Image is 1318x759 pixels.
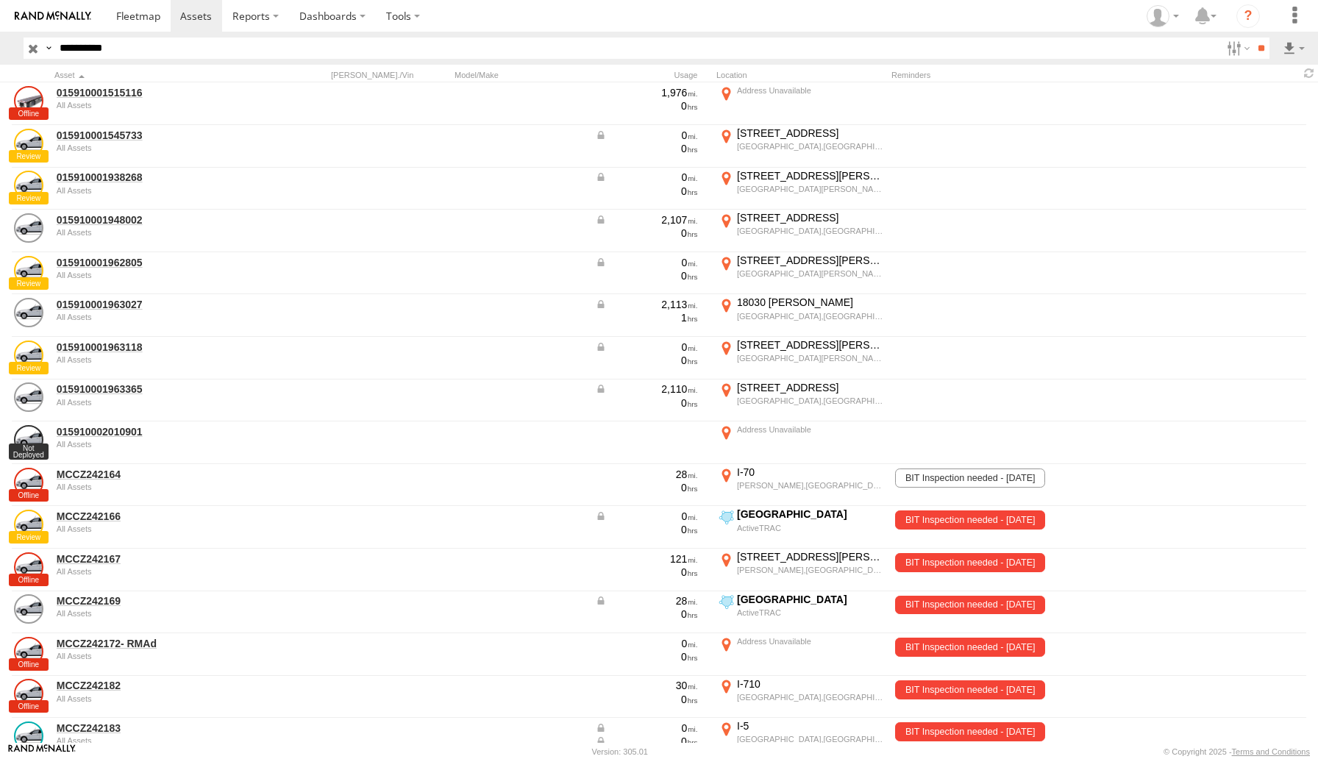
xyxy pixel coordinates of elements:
[57,652,258,660] div: undefined
[595,721,698,735] div: Data from Vehicle CANbus
[737,126,883,140] div: [STREET_ADDRESS]
[14,425,43,455] a: View Asset Details
[14,171,43,200] a: View Asset Details
[895,510,1045,530] span: BIT Inspection needed - 04/28/2025
[57,609,258,618] div: undefined
[57,129,258,142] a: 015910001545733
[716,338,886,378] label: Click to View Current Location
[737,466,883,479] div: I-70
[716,254,886,293] label: Click to View Current Location
[1141,5,1184,27] div: Zulema McIntosch
[8,744,76,759] a: Visit our Website
[595,735,698,748] div: Data from Vehicle CANbus
[895,596,1045,615] span: BIT Inspection needed - 04/28/2025
[737,719,883,733] div: I-5
[14,510,43,539] a: View Asset Details
[595,481,698,494] div: 0
[737,593,883,606] div: [GEOGRAPHIC_DATA]
[737,523,883,533] div: ActiveTRAC
[57,694,258,703] div: undefined
[14,637,43,666] a: View Asset Details
[14,129,43,158] a: View Asset Details
[737,565,883,575] div: [PERSON_NAME],[GEOGRAPHIC_DATA]
[14,341,43,370] a: View Asset Details
[737,734,883,744] div: [GEOGRAPHIC_DATA],[GEOGRAPHIC_DATA]
[595,382,698,396] div: Data from Vehicle CANbus
[595,185,698,198] div: 0
[14,721,43,751] a: View Asset Details
[57,510,258,523] a: MCCZ242166
[595,637,698,650] div: 0
[57,637,258,650] a: MCCZ242172- RMAd
[57,382,258,396] a: 015910001963365
[716,381,886,421] label: Click to View Current Location
[595,594,698,607] div: Data from Vehicle CANbus
[737,677,883,691] div: I-710
[895,638,1045,657] span: BIT Inspection needed - 05/05/2025
[595,227,698,240] div: 0
[595,99,698,113] div: 0
[1236,4,1260,28] i: ?
[57,256,258,269] a: 015910001962805
[737,226,883,236] div: [GEOGRAPHIC_DATA],[GEOGRAPHIC_DATA]
[595,552,698,566] div: 121
[57,171,258,184] a: 015910001938268
[595,468,698,481] div: 28
[737,338,883,352] div: [STREET_ADDRESS][PERSON_NAME]
[14,256,43,285] a: View Asset Details
[14,86,43,115] a: View Asset Details
[737,607,883,618] div: ActiveTRAC
[895,722,1045,741] span: BIT Inspection needed - 04/28/2025
[57,482,258,491] div: undefined
[737,480,883,491] div: [PERSON_NAME],[GEOGRAPHIC_DATA]
[593,70,710,80] div: Usage
[57,679,258,692] a: MCCZ242182
[716,296,886,335] label: Click to View Current Location
[891,70,1102,80] div: Reminders
[595,607,698,621] div: 0
[43,38,54,59] label: Search Query
[716,593,886,632] label: Click to View Current Location
[716,84,886,124] label: Click to View Current Location
[716,169,886,209] label: Click to View Current Location
[1232,747,1310,756] a: Terms and Conditions
[737,254,883,267] div: [STREET_ADDRESS][PERSON_NAME]
[716,423,886,463] label: Click to View Current Location
[595,679,698,692] div: 30
[737,396,883,406] div: [GEOGRAPHIC_DATA],[GEOGRAPHIC_DATA]
[14,594,43,624] a: View Asset Details
[595,129,698,142] div: Data from Vehicle CANbus
[57,86,258,99] a: 015910001515116
[14,382,43,412] a: View Asset Details
[737,141,883,152] div: [GEOGRAPHIC_DATA],[GEOGRAPHIC_DATA]
[737,211,883,224] div: [STREET_ADDRESS]
[595,396,698,410] div: 0
[737,353,883,363] div: [GEOGRAPHIC_DATA][PERSON_NAME],[GEOGRAPHIC_DATA]
[57,213,258,227] a: 015910001948002
[595,566,698,579] div: 0
[595,354,698,367] div: 0
[57,355,258,364] div: undefined
[716,719,886,759] label: Click to View Current Location
[57,398,258,407] div: undefined
[57,186,258,195] div: undefined
[57,271,258,279] div: undefined
[737,268,883,279] div: [GEOGRAPHIC_DATA][PERSON_NAME],[GEOGRAPHIC_DATA]
[737,169,883,182] div: [STREET_ADDRESS][PERSON_NAME]
[15,11,91,21] img: rand-logo.svg
[595,86,698,99] div: 1,976
[595,311,698,324] div: 1
[595,650,698,663] div: 0
[737,184,883,194] div: [GEOGRAPHIC_DATA][PERSON_NAME],[GEOGRAPHIC_DATA]
[595,256,698,269] div: Data from Vehicle CANbus
[1300,66,1318,80] span: Refresh
[592,747,648,756] div: Version: 305.01
[57,101,258,110] div: undefined
[895,468,1045,488] span: BIT Inspection needed - 08/22/2025
[57,468,258,481] a: MCCZ242164
[14,679,43,708] a: View Asset Details
[737,692,883,702] div: [GEOGRAPHIC_DATA],[GEOGRAPHIC_DATA]
[331,70,449,80] div: [PERSON_NAME]./Vin
[57,298,258,311] a: 015910001963027
[455,70,587,80] div: Model/Make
